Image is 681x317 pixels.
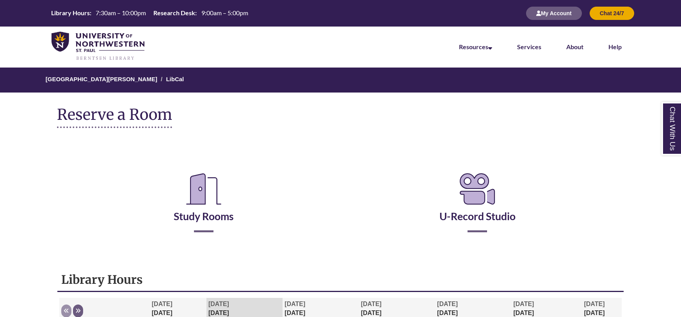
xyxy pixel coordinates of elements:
[48,9,92,17] th: Library Hours:
[150,9,198,17] th: Research Desk:
[526,10,582,16] a: My Account
[52,32,144,61] img: UNWSP Library Logo
[608,43,622,50] a: Help
[57,148,624,255] div: Reserve a Room
[459,43,492,50] a: Resources
[152,301,172,307] span: [DATE]
[513,301,534,307] span: [DATE]
[590,10,634,16] a: Chat 24/7
[201,9,248,16] span: 9:00am – 5:00pm
[590,7,634,20] button: Chat 24/7
[584,301,605,307] span: [DATE]
[46,76,157,82] a: [GEOGRAPHIC_DATA][PERSON_NAME]
[57,106,172,128] h1: Reserve a Room
[284,301,305,307] span: [DATE]
[57,68,624,93] nav: Breadcrumb
[208,301,229,307] span: [DATE]
[439,191,516,223] a: U-Record Studio
[526,7,582,20] button: My Account
[166,76,184,82] a: LibCal
[437,301,458,307] span: [DATE]
[174,191,234,223] a: Study Rooms
[96,9,146,16] span: 7:30am – 10:00pm
[517,43,541,50] a: Services
[361,301,382,307] span: [DATE]
[48,9,251,18] a: Hours Today
[48,9,251,17] table: Hours Today
[61,272,620,287] h1: Library Hours
[566,43,583,50] a: About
